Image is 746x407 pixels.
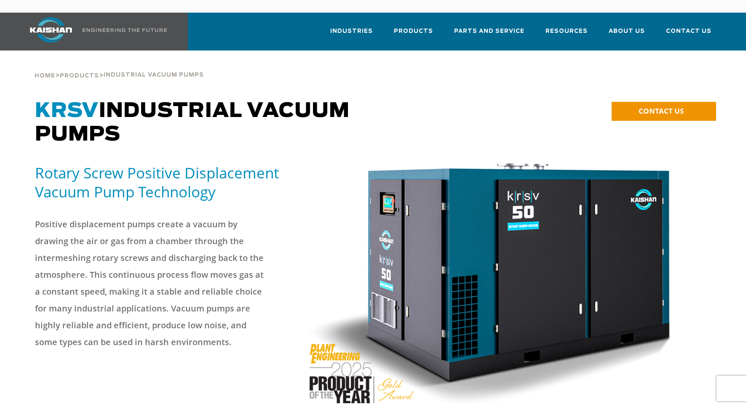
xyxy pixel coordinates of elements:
span: Parts and Service [454,27,524,36]
h5: Rotary Screw Positive Displacement Vacuum Pump Technology [35,163,299,201]
a: Products [60,72,99,79]
span: Industries [330,27,373,36]
img: kaishan logo [19,17,83,43]
a: About Us [609,20,645,49]
span: Products [394,27,433,36]
span: CONTACT US [639,106,684,116]
div: POY-KRSV [310,163,671,403]
a: Resources [545,20,588,49]
a: Kaishan USA [19,13,168,51]
a: Products [394,20,433,49]
a: Contact Us [666,20,711,49]
span: KRSV [35,101,99,121]
a: Industries [330,20,373,49]
span: About Us [609,27,645,36]
span: Industrial Vacuum Pumps [104,72,204,78]
p: Positive displacement pumps create a vacuum by drawing the air or gas from a chamber through the ... [35,216,271,351]
img: POY-KRSV [310,163,671,403]
span: Contact Us [666,27,711,36]
span: Home [35,73,55,79]
a: Parts and Service [454,20,524,49]
a: Home [35,72,55,79]
span: Industrial Vacuum Pumps [35,101,350,145]
img: Engineering the future [83,28,167,32]
span: Resources [545,27,588,36]
a: CONTACT US [612,102,716,121]
span: Products [60,73,99,79]
div: > > [35,51,204,82]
